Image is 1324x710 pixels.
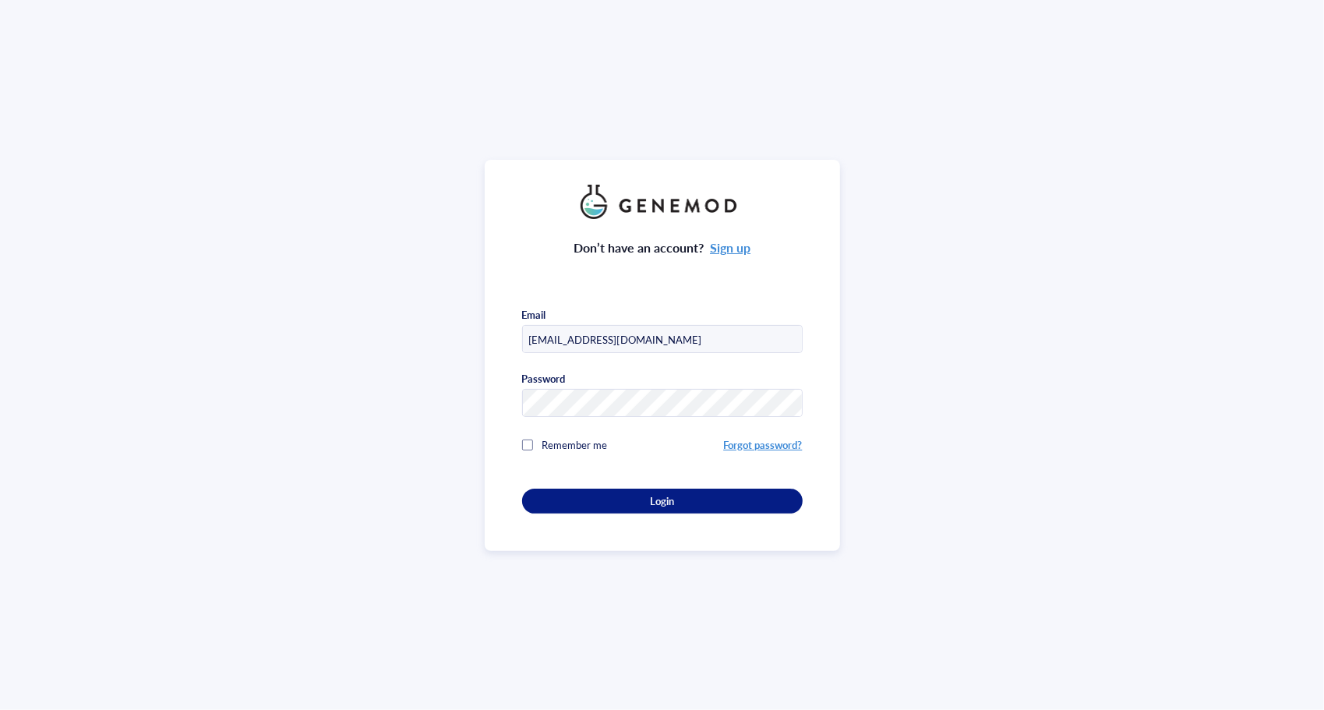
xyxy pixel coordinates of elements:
[574,238,751,258] div: Don’t have an account?
[522,372,566,386] div: Password
[581,185,744,219] img: genemod_logo_light-BcqUzbGq.png
[710,238,750,256] a: Sign up
[522,308,546,322] div: Email
[723,437,802,452] a: Forgot password?
[542,437,608,452] span: Remember me
[650,494,674,508] span: Login
[522,489,803,514] button: Login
